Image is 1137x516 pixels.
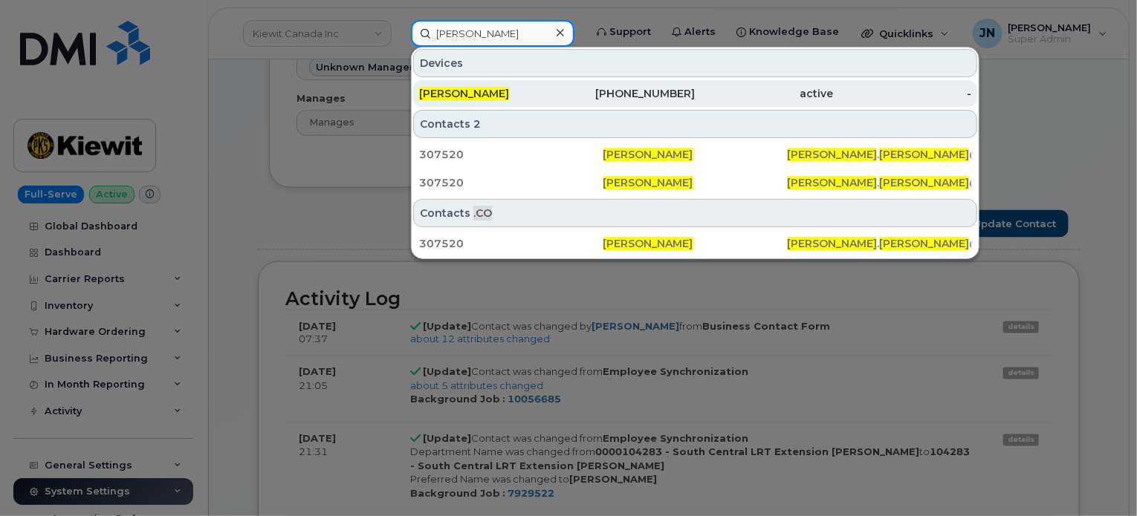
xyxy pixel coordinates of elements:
div: active [696,86,834,101]
span: [PERSON_NAME] [603,148,693,161]
span: [PERSON_NAME] [879,148,969,161]
span: 2 [473,117,481,131]
a: [PERSON_NAME][PHONE_NUMBER]active- [413,80,977,107]
span: [PERSON_NAME] [787,237,877,250]
div: Contacts [413,199,977,227]
a: 307520[PERSON_NAME][PERSON_NAME].[PERSON_NAME]@[PERSON_NAME][DOMAIN_NAME] [413,230,977,257]
span: [PERSON_NAME] [603,176,693,189]
div: . @[PERSON_NAME][DOMAIN_NAME] [787,147,971,162]
span: .CO [473,206,492,221]
span: [PERSON_NAME] [787,148,877,161]
div: 307520 [419,236,603,251]
span: [PERSON_NAME] [879,176,969,189]
div: . @[PERSON_NAME][DOMAIN_NAME] [787,236,971,251]
a: 307520[PERSON_NAME][PERSON_NAME].[PERSON_NAME]@[PERSON_NAME][DOMAIN_NAME] [413,169,977,196]
div: Devices [413,49,977,77]
span: [PERSON_NAME] [879,237,969,250]
span: [PERSON_NAME] [603,237,693,250]
div: [PHONE_NUMBER] [557,86,696,101]
div: 307520 [419,147,603,162]
span: [PERSON_NAME] [419,87,509,100]
a: 307520[PERSON_NAME][PERSON_NAME].[PERSON_NAME]@[PERSON_NAME][DOMAIN_NAME] [413,141,977,168]
input: Find something... [411,20,574,47]
div: Contacts [413,110,977,138]
div: - [833,86,971,101]
span: [PERSON_NAME] [787,176,877,189]
iframe: Messenger Launcher [1072,451,1126,505]
div: 307520 [419,175,603,190]
div: . @[PERSON_NAME][DOMAIN_NAME] [787,175,971,190]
